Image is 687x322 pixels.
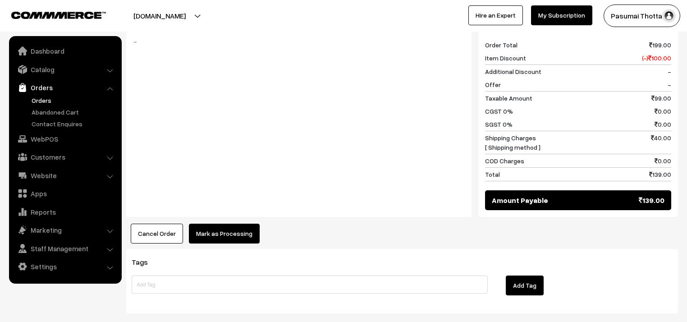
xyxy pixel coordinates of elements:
[189,224,260,244] button: Mark as Processing
[11,79,119,96] a: Orders
[132,258,159,267] span: Tags
[492,195,548,206] span: Amount Payable
[11,131,119,147] a: WebPOS
[604,5,680,27] button: Pasumai Thotta…
[11,43,119,59] a: Dashboard
[655,156,671,166] span: 0.00
[131,224,183,244] button: Cancel Order
[639,195,664,206] span: 139.00
[485,53,526,63] span: Item Discount
[668,67,671,76] span: -
[531,5,592,25] a: My Subscription
[485,120,513,129] span: SGST 0%
[649,170,671,179] span: 139.00
[651,93,671,103] span: 99.00
[485,170,500,179] span: Total
[649,40,671,50] span: 199.00
[11,258,119,275] a: Settings
[11,61,119,78] a: Catalog
[11,149,119,165] a: Customers
[29,96,119,105] a: Orders
[662,9,676,23] img: user
[485,40,518,50] span: Order Total
[485,133,540,152] span: Shipping Charges [ Shipping method ]
[642,53,671,63] span: (-) 100.00
[651,133,671,152] span: 40.00
[132,276,488,294] input: Add Tag
[11,240,119,257] a: Staff Management
[11,9,90,20] a: COMMMERCE
[468,5,523,25] a: Hire an Expert
[655,120,671,129] span: 0.00
[11,12,106,18] img: COMMMERCE
[485,106,513,116] span: CGST 0%
[29,107,119,117] a: Abandoned Cart
[485,80,501,89] span: Offer
[485,67,541,76] span: Additional Discount
[29,119,119,129] a: Contact Enquires
[655,106,671,116] span: 0.00
[133,36,465,47] blockquote: -
[11,204,119,220] a: Reports
[485,156,524,166] span: COD Charges
[668,80,671,89] span: -
[506,276,544,295] button: Add Tag
[11,167,119,184] a: Website
[485,93,532,103] span: Taxable Amount
[102,5,217,27] button: [DOMAIN_NAME]
[11,222,119,238] a: Marketing
[11,185,119,202] a: Apps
